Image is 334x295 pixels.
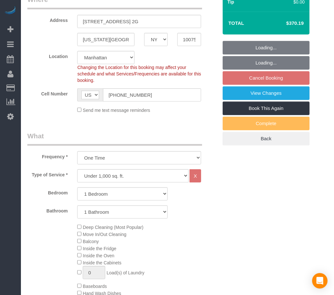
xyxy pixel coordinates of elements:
[223,132,310,145] a: Back
[223,86,310,100] a: View Changes
[228,20,244,26] strong: Total
[177,33,201,46] input: Zip Code
[23,88,72,97] label: Cell Number
[23,187,72,196] label: Bedroom
[23,15,72,24] label: Address
[23,151,72,160] label: Frequency *
[23,51,72,60] label: Location
[77,33,134,46] input: City
[83,232,126,237] span: Move In/Out Cleaning
[83,260,121,265] span: Inside the Cabinets
[77,65,201,83] span: Changing the Location for this booking may affect your schedule and what Services/Frequencies are...
[312,273,328,289] div: Open Intercom Messenger
[83,246,116,251] span: Inside the Fridge
[103,88,201,102] input: Cell Number
[83,239,99,244] span: Balcony
[107,270,144,275] span: Load(s) of Laundry
[83,108,150,113] span: Send me text message reminders
[4,6,17,15] img: Automaid Logo
[267,21,304,26] h4: $370.19
[83,253,114,258] span: Inside the Oven
[23,205,72,214] label: Bathroom
[83,225,143,230] span: Deep Cleaning (Most Popular)
[23,169,72,178] label: Type of Service *
[83,284,107,289] span: Baseboards
[27,131,202,146] legend: What
[223,102,310,115] a: Book This Again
